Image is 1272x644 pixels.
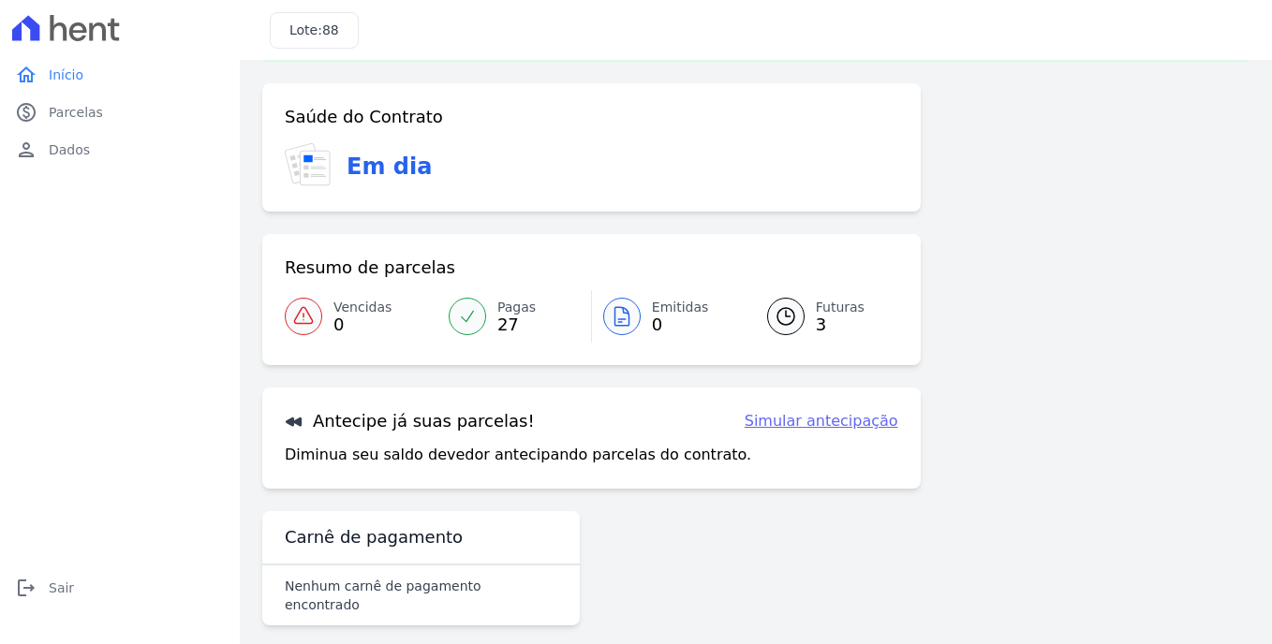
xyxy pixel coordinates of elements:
h3: Em dia [347,150,432,183]
a: Futuras 3 [745,290,898,343]
h3: Saúde do Contrato [285,106,443,128]
i: home [15,64,37,86]
a: Emitidas 0 [592,290,745,343]
a: Pagas 27 [437,290,591,343]
a: paidParcelas [7,94,232,131]
span: 0 [333,317,392,332]
a: logoutSair [7,569,232,607]
span: Início [49,66,83,84]
h3: Antecipe já suas parcelas! [285,410,535,432]
i: logout [15,577,37,599]
span: 3 [816,317,865,332]
h3: Resumo de parcelas [285,256,455,279]
a: Vencidas 0 [285,290,437,343]
span: Emitidas [652,298,709,317]
span: Sair [49,578,74,597]
i: paid [15,101,37,124]
a: homeInício [7,56,232,94]
span: Vencidas [333,298,392,317]
span: Futuras [816,298,865,317]
span: 88 [322,22,339,37]
p: Diminua seu saldo devedor antecipando parcelas do contrato. [285,444,751,466]
span: Pagas [497,298,536,317]
span: Parcelas [49,103,103,122]
a: personDados [7,131,232,168]
a: Simular antecipação [745,410,898,432]
i: person [15,139,37,161]
span: Dados [49,140,90,159]
h3: Carnê de pagamento [285,526,463,549]
p: Nenhum carnê de pagamento encontrado [285,577,557,614]
h3: Lote: [289,21,339,40]
span: 0 [652,317,709,332]
span: 27 [497,317,536,332]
